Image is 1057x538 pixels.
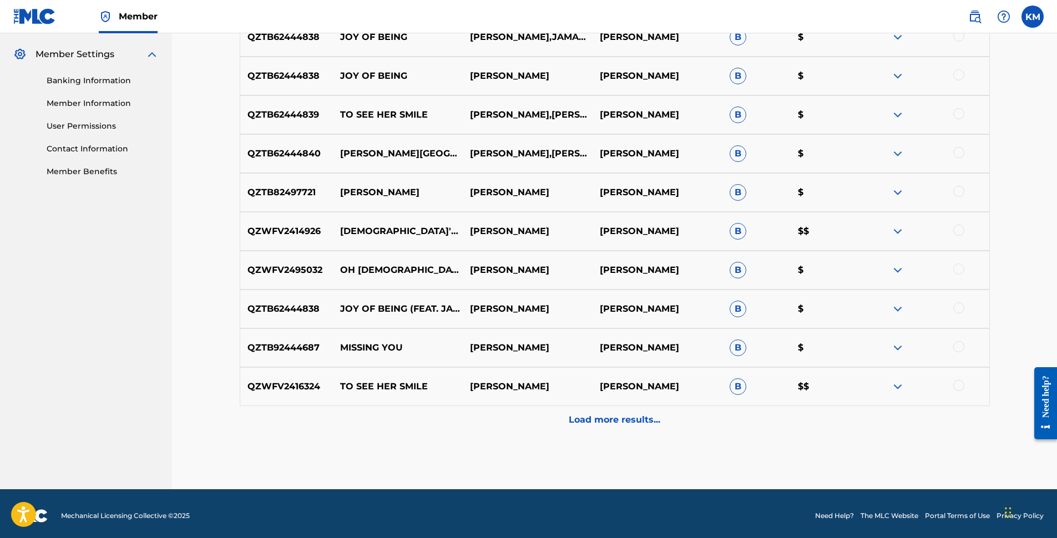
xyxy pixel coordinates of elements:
[463,186,593,199] p: [PERSON_NAME]
[240,263,333,277] p: QZWFV2495032
[119,10,158,23] span: Member
[333,225,463,238] p: [DEMOGRAPHIC_DATA]'S LOVE
[47,75,159,87] a: Banking Information
[891,263,904,277] img: expand
[1005,496,1012,529] div: Drag
[463,69,593,83] p: [PERSON_NAME]
[61,511,190,521] span: Mechanical Licensing Collective © 2025
[593,31,722,44] p: [PERSON_NAME]
[569,413,660,427] p: Load more results...
[791,341,859,354] p: $
[891,147,904,160] img: expand
[730,68,746,84] span: B
[240,341,333,354] p: QZTB92444687
[593,302,722,316] p: [PERSON_NAME]
[964,6,986,28] a: Public Search
[730,184,746,201] span: B
[333,186,463,199] p: [PERSON_NAME]
[593,108,722,121] p: [PERSON_NAME]
[1002,485,1057,538] iframe: Chat Widget
[240,147,333,160] p: QZTB62444840
[463,225,593,238] p: [PERSON_NAME]
[333,380,463,393] p: TO SEE HER SMILE
[891,225,904,238] img: expand
[333,263,463,277] p: OH [DEMOGRAPHIC_DATA]
[240,108,333,121] p: QZTB62444839
[791,147,859,160] p: $
[13,48,27,61] img: Member Settings
[47,120,159,132] a: User Permissions
[861,511,918,521] a: The MLC Website
[891,302,904,316] img: expand
[730,262,746,278] span: B
[333,69,463,83] p: JOY OF BEING
[730,145,746,162] span: B
[47,143,159,155] a: Contact Information
[13,8,56,24] img: MLC Logo
[1021,6,1044,28] div: User Menu
[891,380,904,393] img: expand
[993,6,1015,28] div: Help
[463,108,593,121] p: [PERSON_NAME],[PERSON_NAME]
[240,225,333,238] p: QZWFV2414926
[36,48,114,61] span: Member Settings
[333,147,463,160] p: [PERSON_NAME][GEOGRAPHIC_DATA]
[730,106,746,123] span: B
[463,380,593,393] p: [PERSON_NAME]
[968,10,982,23] img: search
[791,380,859,393] p: $$
[730,29,746,45] span: B
[891,341,904,354] img: expand
[47,166,159,177] a: Member Benefits
[791,263,859,277] p: $
[1026,359,1057,448] iframe: Resource Center
[891,108,904,121] img: expand
[593,225,722,238] p: [PERSON_NAME]
[730,378,746,395] span: B
[47,98,159,109] a: Member Information
[891,31,904,44] img: expand
[240,31,333,44] p: QZTB62444838
[791,108,859,121] p: $
[463,147,593,160] p: [PERSON_NAME],[PERSON_NAME]
[593,147,722,160] p: [PERSON_NAME]
[593,69,722,83] p: [PERSON_NAME]
[240,380,333,393] p: QZWFV2416324
[997,511,1044,521] a: Privacy Policy
[791,302,859,316] p: $
[593,186,722,199] p: [PERSON_NAME]
[997,10,1010,23] img: help
[791,186,859,199] p: $
[240,186,333,199] p: QZTB82497721
[791,69,859,83] p: $
[463,263,593,277] p: [PERSON_NAME]
[593,341,722,354] p: [PERSON_NAME]
[333,302,463,316] p: JOY OF BEING (FEAT. JAMAN LAWS)
[333,108,463,121] p: TO SEE HER SMILE
[463,341,593,354] p: [PERSON_NAME]
[891,186,904,199] img: expand
[240,302,333,316] p: QZTB62444838
[815,511,854,521] a: Need Help?
[145,48,159,61] img: expand
[99,10,112,23] img: Top Rightsholder
[463,31,593,44] p: [PERSON_NAME],JAMAN LAWS
[333,341,463,354] p: MISSING YOU
[463,302,593,316] p: [PERSON_NAME]
[593,263,722,277] p: [PERSON_NAME]
[593,380,722,393] p: [PERSON_NAME]
[333,31,463,44] p: JOY OF BEING
[891,69,904,83] img: expand
[791,225,859,238] p: $$
[240,69,333,83] p: QZTB62444838
[730,339,746,356] span: B
[730,301,746,317] span: B
[730,223,746,240] span: B
[791,31,859,44] p: $
[925,511,990,521] a: Portal Terms of Use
